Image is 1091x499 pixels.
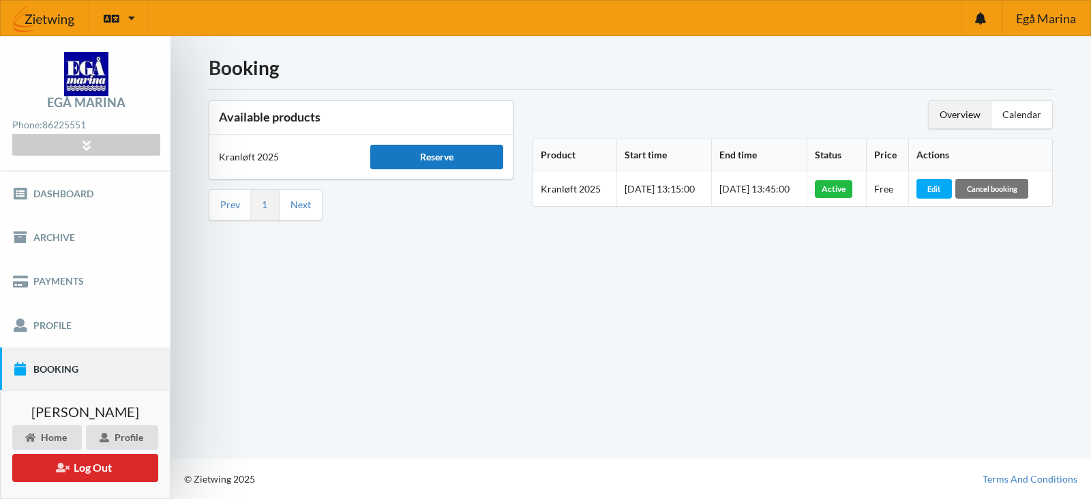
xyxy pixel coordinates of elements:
div: Kranløft 2025 [209,141,361,173]
span: [DATE] 13:45:00 [719,183,790,195]
h1: Booking [209,55,1053,80]
div: Reserve [370,145,503,169]
th: Actions [908,139,1052,171]
div: Active [815,180,852,198]
th: Start time [616,139,712,171]
span: Free [874,183,893,195]
button: Log Out [12,454,158,482]
strong: 86225551 [42,119,86,130]
span: Kranløft 2025 [541,183,601,195]
div: Home [12,425,82,450]
div: Overview [929,101,991,128]
span: [PERSON_NAME] [31,405,139,418]
span: Egå Marina [1016,12,1076,25]
div: Egå Marina [47,96,125,109]
th: Status [807,139,865,171]
a: Terms And Conditions [983,472,1077,486]
div: Edit [916,179,952,198]
div: Profile [86,425,158,450]
span: [DATE] 13:15:00 [625,183,695,195]
div: Calendar [991,101,1052,128]
th: Product [533,139,616,171]
a: 1 [262,199,267,211]
h3: Available products [219,109,503,125]
a: Next [290,199,311,211]
img: logo [64,52,108,96]
div: Cancel booking [955,179,1028,198]
th: Price [866,139,908,171]
div: Phone: [12,116,160,134]
th: End time [711,139,807,171]
a: Prev [220,199,240,211]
